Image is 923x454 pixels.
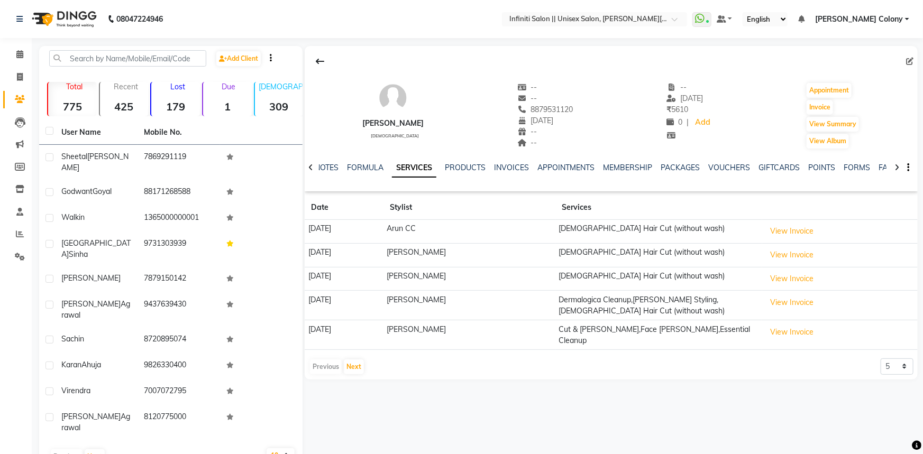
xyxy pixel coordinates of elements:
img: avatar [377,82,409,114]
span: 0 [667,117,683,127]
td: [PERSON_NAME] [383,291,555,320]
td: [DATE] [305,291,383,320]
div: [PERSON_NAME] [362,118,424,129]
button: View Invoice [765,247,818,263]
button: View Album [807,134,849,149]
span: 5610 [667,105,689,114]
th: Mobile No. [138,121,220,145]
span: [PERSON_NAME] [61,152,129,172]
th: Date [305,196,383,220]
td: [PERSON_NAME] [383,243,555,267]
button: View Invoice [765,324,818,340]
td: 7869291119 [138,145,220,180]
td: Dermalogica Cleanup,[PERSON_NAME] Styling,[DEMOGRAPHIC_DATA] Hair Cut (without wash) [555,291,762,320]
button: Invoice [807,100,833,115]
a: PRODUCTS [445,163,486,172]
strong: 425 [100,100,149,113]
span: [GEOGRAPHIC_DATA] [61,238,131,259]
span: [DATE] [667,94,703,103]
a: MEMBERSHIP [603,163,652,172]
td: 88171268588 [138,180,220,206]
td: [PERSON_NAME] [383,320,555,350]
button: View Invoice [765,271,818,287]
span: Goyal [93,187,112,196]
span: Sinha [69,249,88,259]
a: FORMS [844,163,870,172]
span: Karan [61,360,81,369]
strong: 309 [255,100,304,113]
b: 08047224946 [116,4,163,34]
span: [DEMOGRAPHIC_DATA] [371,133,419,138]
p: Recent [104,82,149,91]
span: Sheetal [61,152,87,161]
td: 8120775000 [138,405,220,440]
td: 9437639430 [138,292,220,327]
td: [DEMOGRAPHIC_DATA] Hair Cut (without wash) [555,220,762,244]
span: -- [517,82,537,92]
strong: 1 [203,100,252,113]
td: 9731303939 [138,231,220,266]
td: 8720895074 [138,327,220,353]
span: [PERSON_NAME] [61,412,121,421]
span: [PERSON_NAME] [61,299,121,309]
span: walkin [61,212,85,222]
a: FORMULA [347,163,383,172]
td: [DATE] [305,320,383,350]
a: Add Client [216,51,261,66]
a: VOUCHERS [708,163,750,172]
span: Ahuja [81,360,101,369]
span: [PERSON_NAME] [61,273,121,283]
span: Sachin [61,334,84,344]
td: 7007072795 [138,379,220,405]
span: [PERSON_NAME] Colony [815,14,903,25]
img: logo [27,4,99,34]
a: POINTS [808,163,835,172]
span: ₹ [667,105,672,114]
p: Lost [156,82,200,91]
span: | [687,117,689,128]
span: -- [517,127,537,136]
th: Stylist [383,196,555,220]
td: 7879150142 [138,266,220,292]
a: SERVICES [392,159,436,178]
td: [DEMOGRAPHIC_DATA] Hair Cut (without wash) [555,243,762,267]
button: Next [344,359,364,374]
button: Appointment [807,83,852,98]
td: [DEMOGRAPHIC_DATA] Hair Cut (without wash) [555,267,762,291]
td: 9826330400 [138,353,220,379]
td: 1365000000001 [138,206,220,231]
button: View Invoice [765,294,818,311]
span: Virendra [61,386,90,395]
p: [DEMOGRAPHIC_DATA] [259,82,304,91]
input: Search by Name/Mobile/Email/Code [49,50,206,67]
span: -- [517,94,537,103]
td: [PERSON_NAME] [383,267,555,291]
button: View Summary [807,117,859,132]
p: Due [205,82,252,91]
span: Godwant [61,187,93,196]
a: APPOINTMENTS [537,163,595,172]
td: Cut & [PERSON_NAME],Face [PERSON_NAME],Essential Cleanup [555,320,762,350]
a: PACKAGES [661,163,700,172]
a: NOTES [315,163,339,172]
a: INVOICES [494,163,529,172]
span: 8879531120 [517,105,573,114]
button: View Invoice [765,223,818,239]
p: Total [52,82,97,91]
th: User Name [55,121,138,145]
td: [DATE] [305,267,383,291]
th: Services [555,196,762,220]
a: GIFTCARDS [758,163,800,172]
a: FAMILY [879,163,904,172]
span: -- [667,82,687,92]
td: Arun CC [383,220,555,244]
a: Add [693,115,712,130]
strong: 179 [151,100,200,113]
td: [DATE] [305,243,383,267]
strong: 775 [48,100,97,113]
span: [DATE] [517,116,554,125]
div: Back to Client [309,51,331,71]
span: -- [517,138,537,147]
td: [DATE] [305,220,383,244]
